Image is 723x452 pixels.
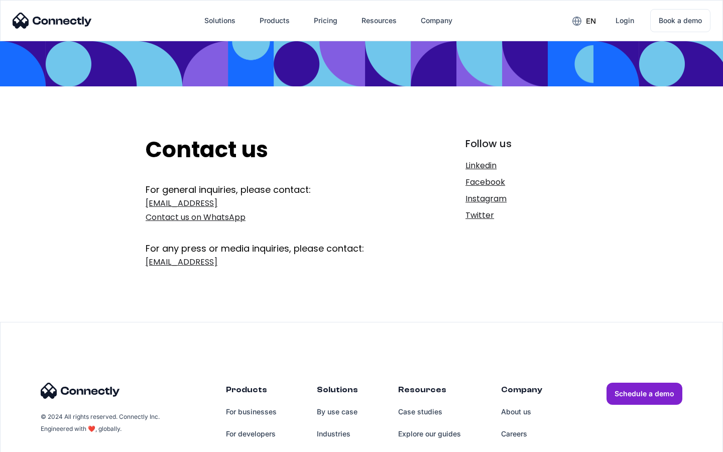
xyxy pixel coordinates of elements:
div: Follow us [465,137,577,151]
img: Connectly Logo [41,383,120,399]
div: Products [260,14,290,28]
div: Company [501,383,542,401]
a: [EMAIL_ADDRESS] [146,255,400,269]
a: Careers [501,423,542,445]
a: Schedule a demo [607,383,682,405]
div: Solutions [317,383,358,401]
a: Twitter [465,208,577,222]
a: Login [608,9,642,33]
a: [EMAIL_ADDRESS]Contact us on WhatsApp [146,196,400,224]
div: Products [226,383,277,401]
a: Pricing [306,9,345,33]
div: © 2024 All rights reserved. Connectly Inc. Engineered with ❤️, globally. [41,411,161,435]
a: Facebook [465,175,577,189]
div: For general inquiries, please contact: [146,183,400,196]
a: For developers [226,423,277,445]
h2: Contact us [146,137,400,163]
div: Resources [398,383,461,401]
div: Resources [361,14,397,28]
aside: Language selected: English [10,434,60,448]
a: By use case [317,401,358,423]
img: Connectly Logo [13,13,92,29]
div: Solutions [204,14,235,28]
div: For any press or media inquiries, please contact: [146,227,400,255]
div: Company [421,14,452,28]
a: Industries [317,423,358,445]
a: Explore our guides [398,423,461,445]
a: Instagram [465,192,577,206]
a: Case studies [398,401,461,423]
div: Login [616,14,634,28]
div: en [586,14,596,28]
a: Book a demo [650,9,710,32]
ul: Language list [20,434,60,448]
a: For businesses [226,401,277,423]
a: Linkedin [465,159,577,173]
a: About us [501,401,542,423]
div: Pricing [314,14,337,28]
